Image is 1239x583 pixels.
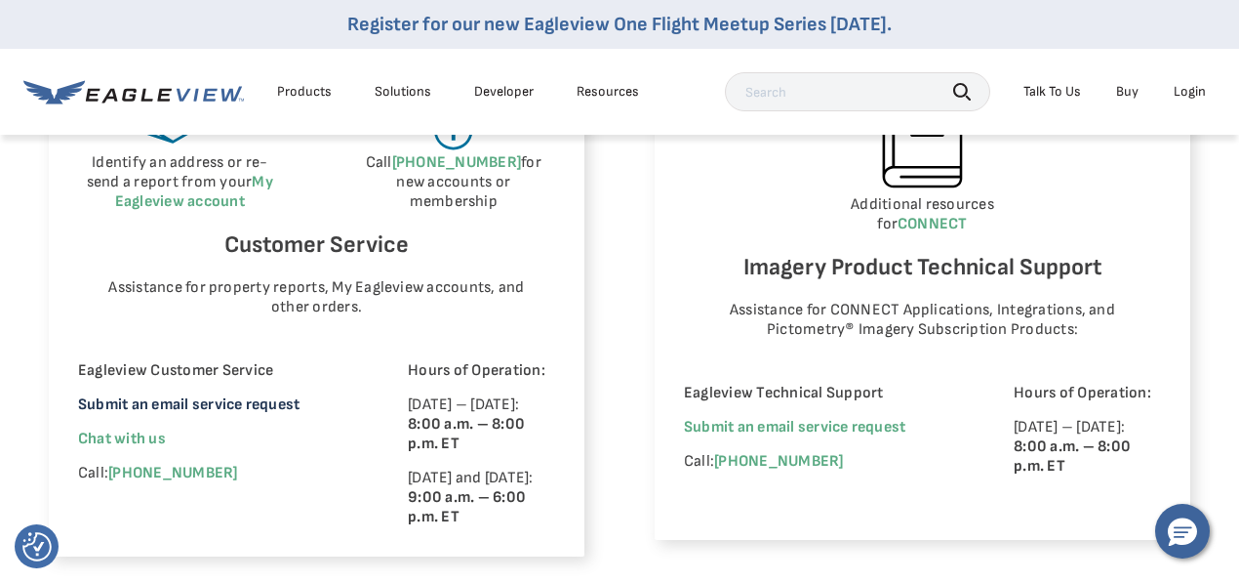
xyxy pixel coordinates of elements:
[577,83,639,101] div: Resources
[714,452,843,471] a: [PHONE_NUMBER]
[1116,83,1139,101] a: Buy
[22,532,52,562] img: Revisit consent button
[352,153,556,212] p: Call for new accounts or membership
[98,278,537,317] p: Assistance for property reports, My Eagleview accounts, and other orders.
[108,464,237,482] a: [PHONE_NUMBER]
[684,195,1161,234] p: Additional resources for
[1014,418,1161,477] p: [DATE] – [DATE]:
[1155,504,1210,559] button: Hello, have a question? Let’s chat.
[78,396,300,414] a: Submit an email service request
[684,249,1161,286] h6: Imagery Product Technical Support
[277,83,332,101] div: Products
[408,361,555,381] p: Hours of Operation:
[78,430,166,448] span: Chat with us
[375,83,431,101] div: Solutions
[1023,83,1081,101] div: Talk To Us
[115,173,273,211] a: My Eagleview account
[78,464,354,483] p: Call:
[78,361,354,381] p: Eagleview Customer Service
[347,13,892,36] a: Register for our new Eagleview One Flight Meetup Series [DATE].
[78,153,282,212] p: Identify an address or re-send a report from your
[22,532,52,562] button: Consent Preferences
[474,83,534,101] a: Developer
[408,488,526,526] strong: 9:00 a.m. – 6:00 p.m. ET
[1014,437,1131,476] strong: 8:00 a.m. – 8:00 p.m. ET
[898,215,968,233] a: CONNECT
[408,469,555,527] p: [DATE] and [DATE]:
[408,396,555,454] p: [DATE] – [DATE]:
[703,301,1142,340] p: Assistance for CONNECT Applications, Integrations, and Pictometry® Imagery Subscription Products:
[725,72,990,111] input: Search
[684,418,905,437] a: Submit an email service request
[408,415,525,453] strong: 8:00 a.m. – 8:00 p.m. ET
[1014,384,1161,403] p: Hours of Operation:
[1174,83,1206,101] div: Login
[684,452,960,472] p: Call:
[684,384,960,403] p: Eagleview Technical Support
[392,153,521,172] a: [PHONE_NUMBER]
[78,227,555,264] h6: Customer Service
